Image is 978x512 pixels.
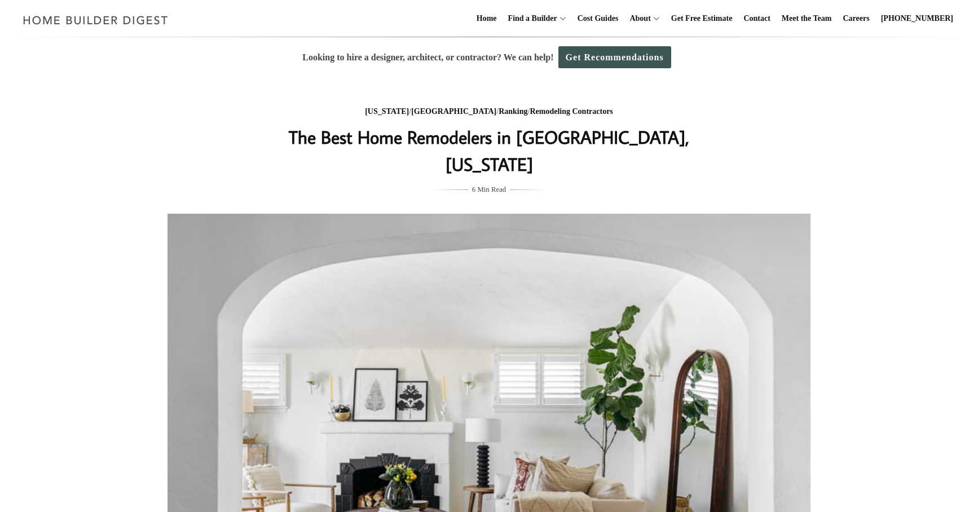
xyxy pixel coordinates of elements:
a: [US_STATE] [365,107,409,116]
a: [GEOGRAPHIC_DATA] [411,107,496,116]
a: [PHONE_NUMBER] [876,1,958,37]
a: Remodeling Contractors [530,107,613,116]
span: 6 Min Read [472,183,506,196]
h1: The Best Home Remodelers in [GEOGRAPHIC_DATA], [US_STATE] [264,123,714,178]
a: Careers [839,1,874,37]
a: Cost Guides [573,1,623,37]
a: About [625,1,650,37]
a: Find a Builder [504,1,557,37]
a: Contact [739,1,774,37]
img: Home Builder Digest [18,9,173,31]
a: Home [472,1,501,37]
a: Meet the Team [777,1,836,37]
a: Get Free Estimate [667,1,737,37]
a: Get Recommendations [558,46,671,68]
a: Ranking [499,107,527,116]
div: / / / [264,105,714,119]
